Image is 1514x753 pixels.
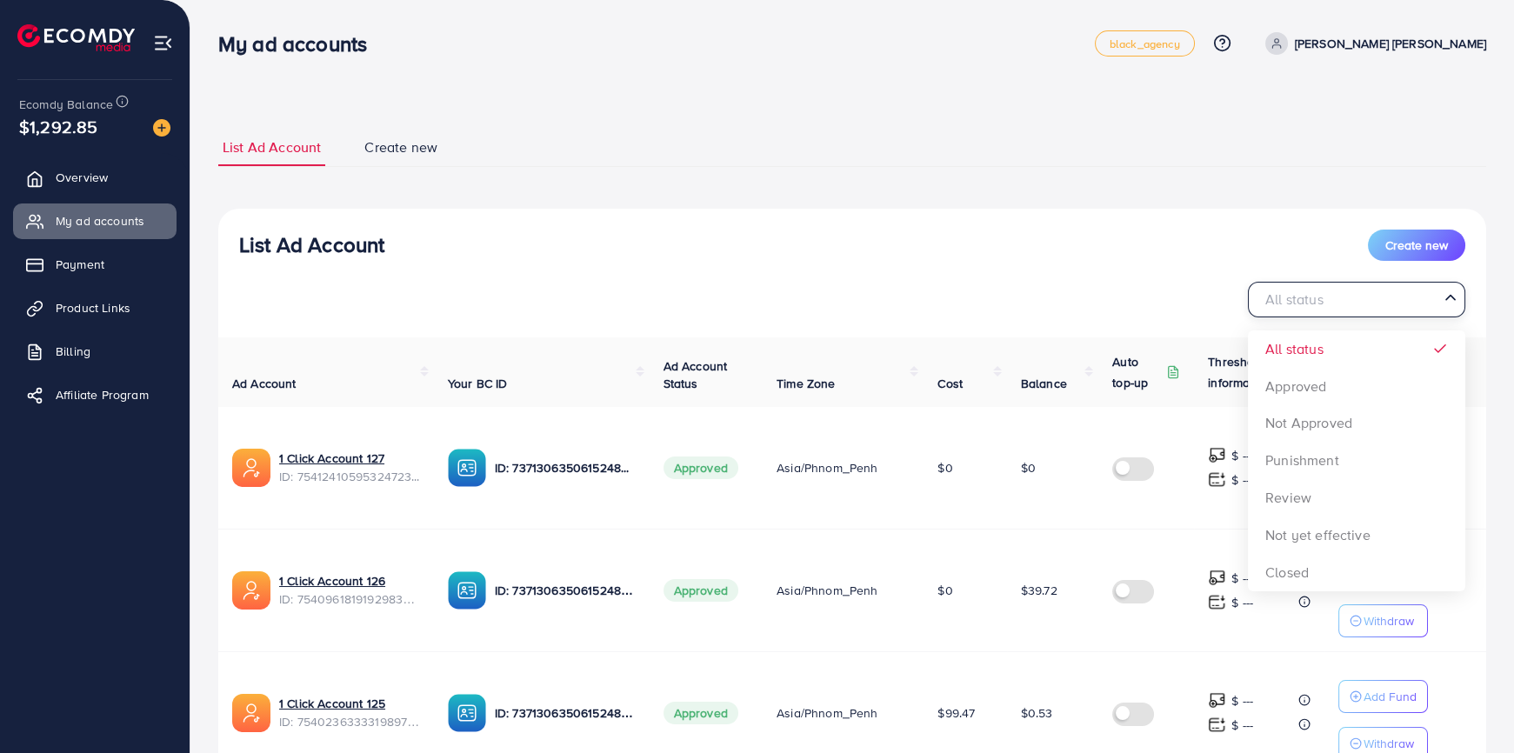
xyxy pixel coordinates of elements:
a: Payment [13,247,177,282]
span: $0 [1021,459,1036,476]
span: $0 [937,582,952,599]
div: <span class='underline'>1 Click Account 125</span></br>7540236333319897105 [279,695,420,730]
img: menu [153,33,173,53]
p: Add Fund [1364,686,1417,707]
span: Billing [56,343,90,360]
span: $0 [937,459,952,476]
span: Asia/Phnom_Penh [777,704,877,722]
div: Search for option [1248,282,1465,317]
button: Create new [1368,230,1465,261]
span: Time Zone [777,375,835,392]
img: ic-ba-acc.ded83a64.svg [448,449,486,487]
img: ic-ads-acc.e4c84228.svg [232,449,270,487]
input: Search for option [1256,286,1437,313]
span: Payment [56,256,104,273]
span: My ad accounts [56,212,144,230]
span: ID: 7541241059532472321 [279,468,420,485]
a: black_agency [1095,30,1195,57]
img: top-up amount [1208,716,1226,734]
span: Balance [1021,375,1067,392]
button: Add Fund [1338,557,1428,590]
h3: List Ad Account [239,232,384,257]
div: <span class='underline'>1 Click Account 126</span></br>7540961819192983553 [279,572,420,608]
p: $ --- [1231,568,1253,589]
span: Create new [1385,237,1448,254]
span: List Ad Account [223,137,321,157]
img: ic-ads-acc.e4c84228.svg [232,571,270,610]
a: Overview [13,160,177,195]
span: Ad Account [232,375,297,392]
img: top-up amount [1208,446,1226,464]
span: Action [1338,375,1373,392]
span: Approved [664,579,738,602]
p: Threshold information [1208,351,1293,393]
p: ID: 7371306350615248913 [495,580,636,601]
img: top-up amount [1208,470,1226,489]
a: 1 Click Account 126 [279,572,420,590]
div: <span class='underline'>1 Click Account 127</span></br>7541241059532472321 [279,450,420,485]
span: Cost [937,375,963,392]
span: ID: 7540236333319897105 [279,713,420,730]
a: 1 Click Account 127 [279,450,420,467]
a: [PERSON_NAME] [PERSON_NAME] [1258,32,1486,55]
img: top-up amount [1208,569,1226,587]
span: $0.53 [1021,704,1053,722]
p: $ --- [1231,470,1253,490]
span: Your BC ID [448,375,508,392]
span: $99.47 [937,704,975,722]
img: image [153,119,170,137]
h3: My ad accounts [218,31,381,57]
p: [PERSON_NAME] [PERSON_NAME] [1295,33,1486,54]
span: Ecomdy Balance [19,96,113,113]
span: Overview [56,169,108,186]
span: $1,292.85 [19,114,97,139]
p: Auto top-up [1112,351,1163,393]
p: ID: 7371306350615248913 [495,457,636,478]
span: Product Links [56,299,130,317]
img: top-up amount [1208,691,1226,710]
a: My ad accounts [13,203,177,238]
a: 1 Click Account 125 [279,695,420,712]
span: Create new [364,137,437,157]
a: Product Links [13,290,177,325]
p: ID: 7371306350615248913 [495,703,636,723]
p: Withdraw [1364,610,1414,631]
img: ic-ba-acc.ded83a64.svg [448,571,486,610]
p: $ --- [1231,445,1253,466]
img: top-up amount [1208,593,1226,611]
p: Withdraw [1364,488,1414,509]
a: Affiliate Program [13,377,177,412]
span: Approved [664,456,738,479]
img: ic-ads-acc.e4c84228.svg [232,694,270,732]
span: black_agency [1110,38,1180,50]
span: Ad Account Status [664,357,728,392]
span: ID: 7540961819192983553 [279,590,420,608]
button: Withdraw [1338,604,1428,637]
button: Add Fund [1338,435,1428,468]
span: Affiliate Program [56,386,149,403]
p: $ --- [1231,690,1253,711]
p: $ --- [1231,715,1253,736]
img: ic-ba-acc.ded83a64.svg [448,694,486,732]
p: Add Fund [1364,563,1417,584]
span: $39.72 [1021,582,1057,599]
iframe: Chat [1440,675,1501,740]
span: Asia/Phnom_Penh [777,459,877,476]
span: Approved [664,702,738,724]
img: logo [17,24,135,51]
button: Withdraw [1338,482,1428,515]
span: Asia/Phnom_Penh [777,582,877,599]
p: Add Fund [1364,441,1417,462]
a: Billing [13,334,177,369]
button: Add Fund [1338,680,1428,713]
p: $ --- [1231,592,1253,613]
